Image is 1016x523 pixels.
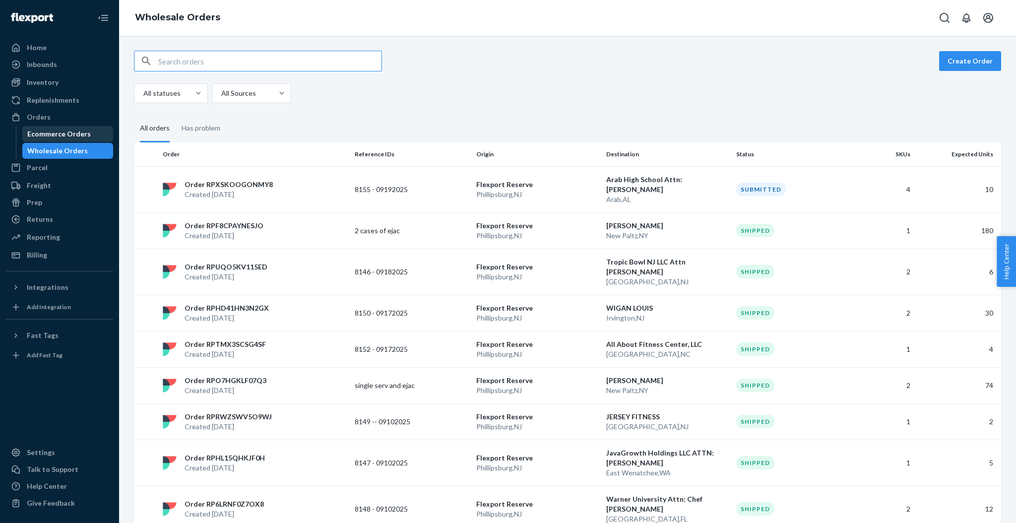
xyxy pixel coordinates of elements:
div: Shipped [736,502,774,516]
p: New Paltz , NY [606,386,728,395]
p: Phillipsburg , NJ [476,190,598,199]
p: [GEOGRAPHIC_DATA] , NJ [606,422,728,432]
div: Billing [27,250,47,260]
a: Returns [6,211,113,227]
div: Freight [27,181,51,191]
p: Phillipsburg , NJ [476,422,598,432]
p: Order RPHD41HN3N2GX [185,303,269,313]
div: Integrations [27,282,68,292]
div: Shipped [736,415,774,428]
td: 2 [854,295,914,331]
p: Created [DATE] [185,231,263,241]
button: Create Order [939,51,1001,71]
a: Reporting [6,229,113,245]
p: Created [DATE] [185,509,264,519]
p: [GEOGRAPHIC_DATA] , NJ [606,277,728,287]
div: Inbounds [27,60,57,69]
p: Arab , AL [606,195,728,204]
p: Phillipsburg , NJ [476,509,598,519]
button: Give Feedback [6,495,113,511]
p: Phillipsburg , NJ [476,463,598,473]
input: Search orders [158,51,381,71]
p: Flexport Reserve [476,412,598,422]
a: Wholesale Orders [22,143,114,159]
p: Flexport Reserve [476,339,598,349]
p: 8152 - 09172025 [355,344,434,354]
button: Fast Tags [6,327,113,343]
p: Order RPRWZSWV5O9WJ [185,412,272,422]
div: Reporting [27,232,60,242]
img: flexport logo [163,306,177,320]
input: All statuses [142,88,143,98]
div: Shipped [736,342,774,356]
p: Flexport Reserve [476,221,598,231]
img: flexport logo [163,456,177,470]
p: New Paltz , NY [606,231,728,241]
a: Freight [6,178,113,194]
a: Inventory [6,74,113,90]
td: 1 [854,212,914,249]
p: Order RPXSKOOGONMY8 [185,180,273,190]
p: Phillipsburg , NJ [476,386,598,395]
p: Order RP6LRNF0Z7OX8 [185,499,264,509]
a: Prep [6,195,113,210]
p: Phillipsburg , NJ [476,272,598,282]
td: 2 [854,367,914,403]
td: 4 [854,166,914,212]
p: Flexport Reserve [476,180,598,190]
p: Flexport Reserve [476,453,598,463]
td: 5 [914,440,1001,486]
th: Reference IDs [351,142,472,166]
div: Wholesale Orders [27,146,88,156]
button: Open account menu [978,8,998,28]
p: Created [DATE] [185,422,272,432]
div: Add Integration [27,303,71,311]
img: flexport logo [163,224,177,238]
td: 1 [854,440,914,486]
div: Home [27,43,47,53]
div: Give Feedback [27,498,75,508]
p: 8148 - 09102025 [355,504,434,514]
a: Wholesale Orders [135,12,220,23]
p: single serv and ejac [355,381,434,391]
p: Order RPHL15QHKJF0H [185,453,265,463]
td: 1 [854,403,914,440]
p: 2 cases of ejac [355,226,434,236]
p: Created [DATE] [185,349,266,359]
td: 74 [914,367,1001,403]
img: flexport logo [163,379,177,392]
ol: breadcrumbs [127,3,228,32]
img: flexport logo [163,183,177,196]
a: Parcel [6,160,113,176]
p: Phillipsburg , NJ [476,231,598,241]
div: Parcel [27,163,48,173]
p: Flexport Reserve [476,262,598,272]
p: East Wenatchee , WA [606,468,728,478]
th: Order [159,142,351,166]
p: 8147 - 09102025 [355,458,434,468]
button: Help Center [997,236,1016,287]
img: Flexport logo [11,13,53,23]
p: Phillipsburg , NJ [476,349,598,359]
p: Created [DATE] [185,272,267,282]
div: Has problem [182,115,220,141]
a: Replenishments [6,92,113,108]
p: 8150 - 09172025 [355,308,434,318]
td: 2 [854,249,914,295]
div: Inventory [27,77,59,87]
button: Open Search Box [935,8,954,28]
a: Help Center [6,478,113,494]
img: flexport logo [163,502,177,516]
p: 8149 -- 09102025 [355,417,434,427]
div: Submitted [736,183,786,196]
div: Ecommerce Orders [27,129,91,139]
th: Expected Units [914,142,1001,166]
div: Fast Tags [27,330,59,340]
p: Order RPUQO5KV115ED [185,262,267,272]
p: WIGAN LOUIS [606,303,728,313]
p: Irvington , NJ [606,313,728,323]
div: Returns [27,214,53,224]
td: 30 [914,295,1001,331]
a: Home [6,40,113,56]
